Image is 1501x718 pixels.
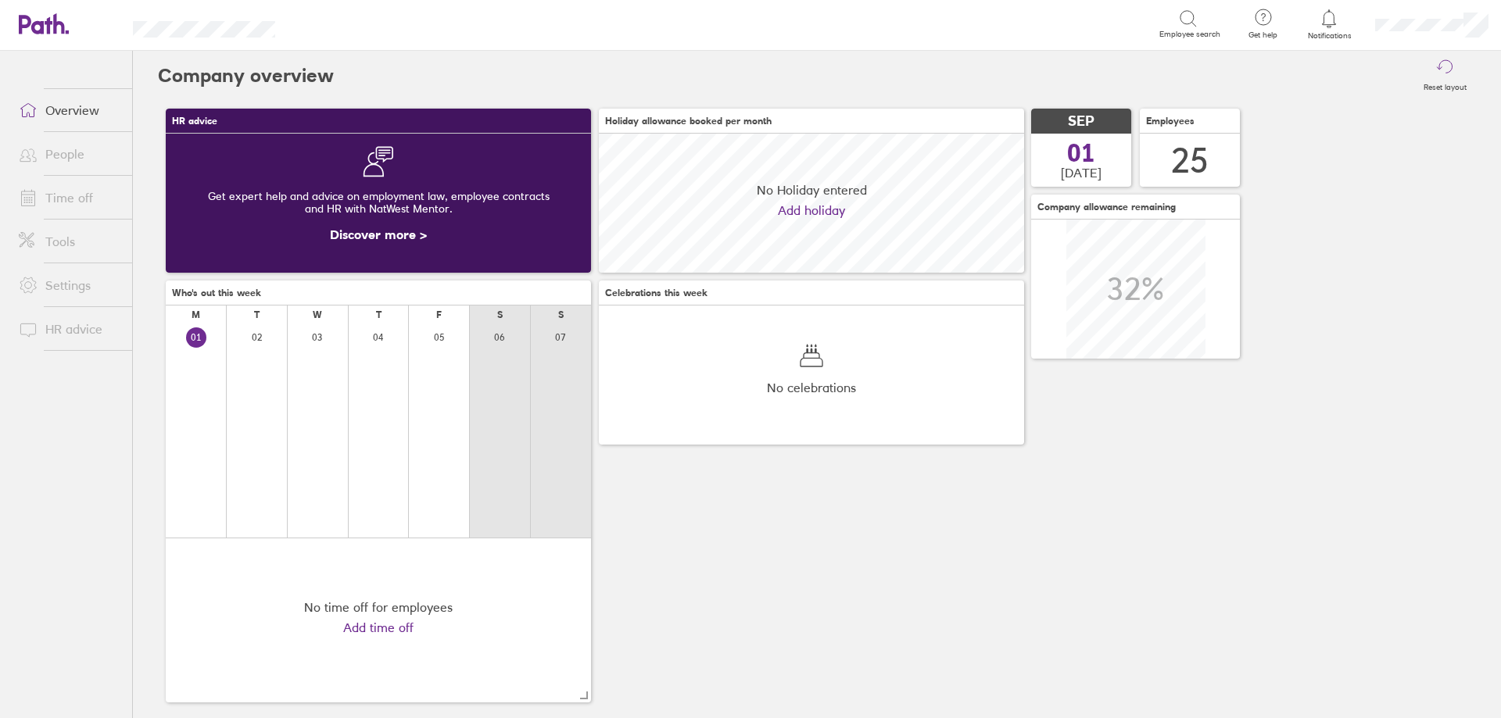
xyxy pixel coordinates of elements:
[1061,166,1102,180] span: [DATE]
[317,16,357,30] div: Search
[605,288,708,298] span: Celebrations this week
[1159,30,1220,39] span: Employee search
[497,309,503,320] div: S
[1146,116,1195,127] span: Employees
[6,138,132,170] a: People
[6,313,132,345] a: HR advice
[436,309,442,320] div: F
[254,309,260,320] div: T
[1304,31,1355,41] span: Notifications
[178,177,579,227] div: Get expert help and advice on employment law, employee contracts and HR with NatWest Mentor.
[1037,202,1176,213] span: Company allowance remaining
[172,116,217,127] span: HR advice
[1304,8,1355,41] a: Notifications
[1171,141,1209,180] div: 25
[313,309,322,320] div: W
[343,620,414,634] a: Add time off
[6,226,132,257] a: Tools
[1067,141,1095,166] span: 01
[558,309,564,320] div: S
[1414,78,1476,92] label: Reset layout
[6,270,132,301] a: Settings
[767,380,856,395] span: No celebrations
[757,183,867,197] span: No Holiday entered
[6,95,132,126] a: Overview
[778,203,845,217] a: Add holiday
[1414,51,1476,101] button: Reset layout
[605,116,772,127] span: Holiday allowance booked per month
[376,309,382,320] div: T
[192,309,200,320] div: M
[158,51,334,101] h2: Company overview
[1238,30,1288,40] span: Get help
[1068,113,1094,130] span: SEP
[330,227,427,242] a: Discover more >
[6,182,132,213] a: Time off
[172,288,261,298] span: Who's out this week
[304,600,453,614] div: No time off for employees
